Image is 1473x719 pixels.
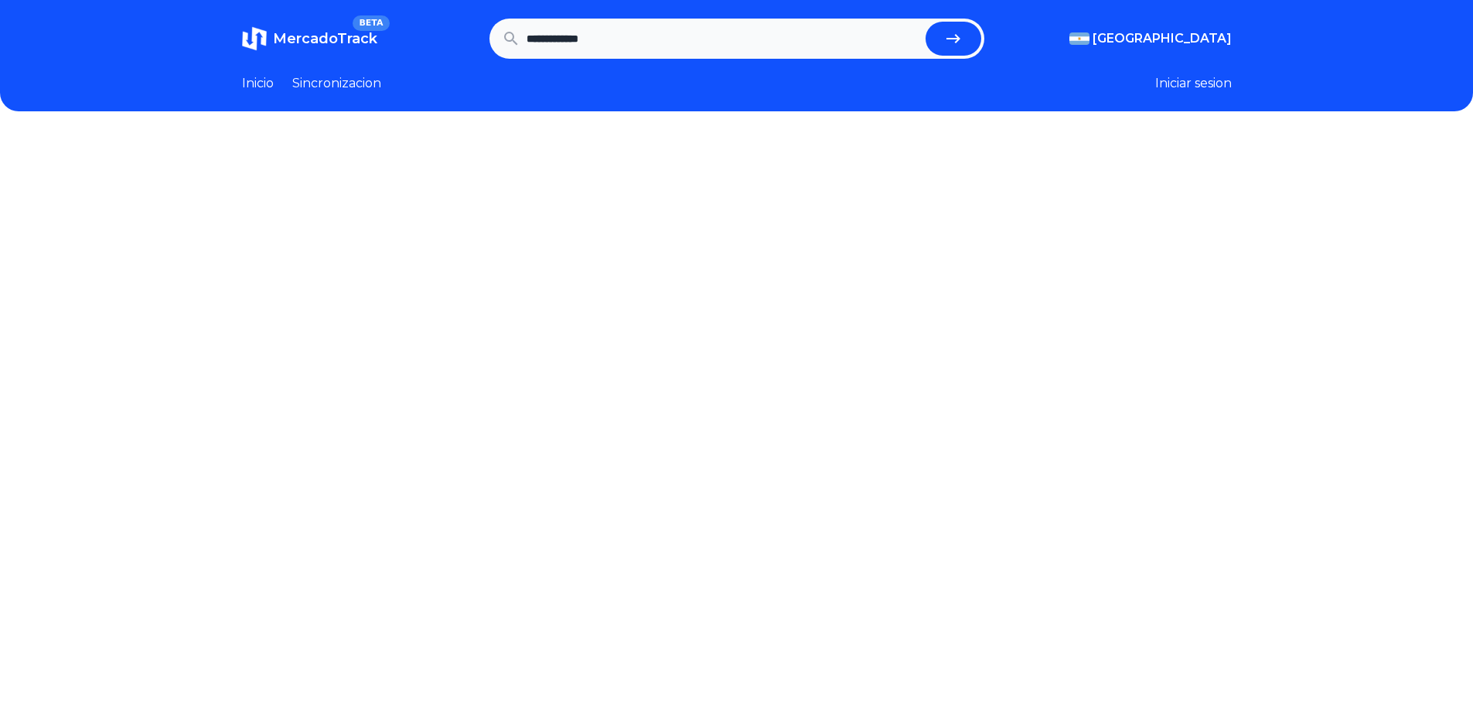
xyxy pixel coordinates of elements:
[292,74,381,93] a: Sincronizacion
[1155,74,1232,93] button: Iniciar sesion
[1069,32,1089,45] img: Argentina
[273,30,377,47] span: MercadoTrack
[242,26,267,51] img: MercadoTrack
[353,15,389,31] span: BETA
[242,26,377,51] a: MercadoTrackBETA
[1093,29,1232,48] span: [GEOGRAPHIC_DATA]
[1069,29,1232,48] button: [GEOGRAPHIC_DATA]
[242,74,274,93] a: Inicio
